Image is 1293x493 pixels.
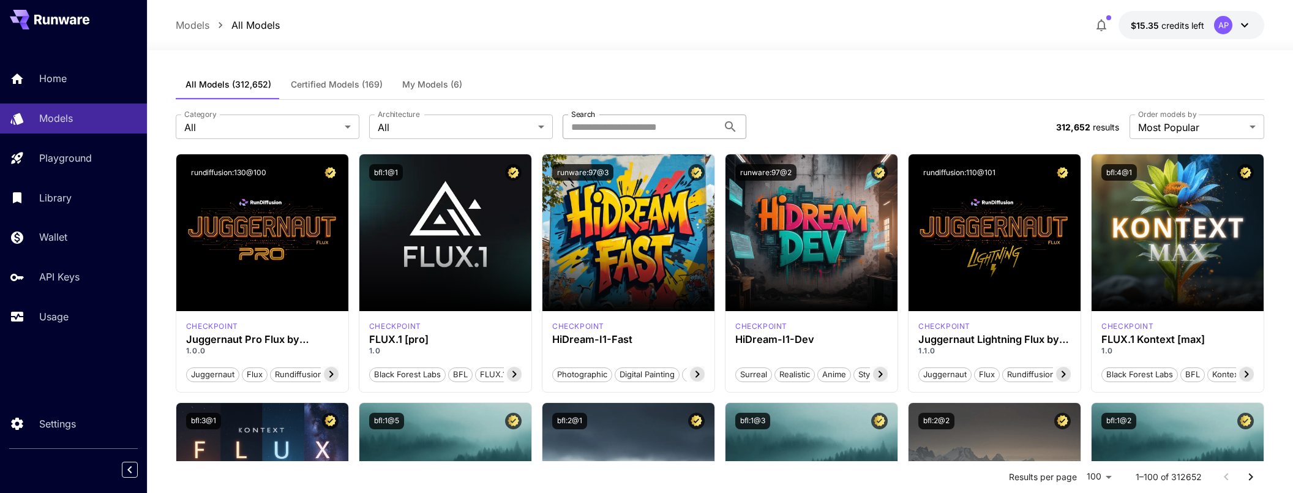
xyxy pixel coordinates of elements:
h3: FLUX.1 [pro] [369,334,522,345]
p: checkpoint [369,321,421,332]
button: BFL [448,366,473,382]
div: Collapse sidebar [131,459,147,481]
button: bfl:1@1 [369,164,403,181]
a: Models [176,18,209,32]
button: Go to next page [1239,465,1263,489]
p: Library [39,190,72,205]
h3: HiDream-I1-Fast [552,334,705,345]
button: rundiffusion [1002,366,1060,382]
p: 1.0.0 [186,345,339,356]
span: results [1093,122,1119,132]
p: Models [39,111,73,126]
button: juggernaut [918,366,972,382]
button: Certified Model – Vetted for best performance and includes a commercial license. [688,413,705,429]
p: 1–100 of 312652 [1136,471,1202,483]
p: Settings [39,416,76,431]
button: Photographic [552,366,612,382]
button: bfl:2@1 [552,413,587,429]
p: checkpoint [186,321,238,332]
h3: HiDream-I1-Dev [735,334,888,345]
span: Kontext [1208,369,1245,381]
span: juggernaut [919,369,971,381]
span: 312,652 [1056,122,1090,132]
button: Certified Model – Vetted for best performance and includes a commercial license. [1237,413,1254,429]
label: Architecture [378,109,419,119]
span: Most Popular [1138,120,1245,135]
div: HiDream Fast [552,321,604,332]
button: BFL [1180,366,1205,382]
span: Photographic [553,369,612,381]
p: Wallet [39,230,67,244]
span: juggernaut [187,369,239,381]
button: $15.35454AP [1119,11,1264,39]
button: Digital Painting [615,366,680,382]
div: FLUX.1 D [918,321,970,332]
span: Black Forest Labs [1102,369,1177,381]
span: FLUX.1 [pro] [476,369,531,381]
span: credits left [1161,20,1204,31]
button: Black Forest Labs [1101,366,1178,382]
p: Usage [39,309,69,324]
span: My Models (6) [402,79,462,90]
button: Certified Model – Vetted for best performance and includes a commercial license. [1054,413,1071,429]
p: checkpoint [918,321,970,332]
div: FLUX.1 D [186,321,238,332]
button: runware:97@3 [552,164,613,181]
button: flux [242,366,268,382]
button: Surreal [735,366,772,382]
span: rundiffusion [1003,369,1059,381]
button: Certified Model – Vetted for best performance and includes a commercial license. [871,413,888,429]
button: FLUX.1 [pro] [475,366,532,382]
button: bfl:1@5 [369,413,404,429]
div: 100 [1082,468,1116,486]
span: Anime [818,369,850,381]
div: HiDream Dev [735,321,787,332]
span: Cinematic [683,369,729,381]
nav: breadcrumb [176,18,280,32]
button: Certified Model – Vetted for best performance and includes a commercial license. [505,164,522,181]
p: checkpoint [735,321,787,332]
div: fluxpro [369,321,421,332]
p: Home [39,71,67,86]
button: Black Forest Labs [369,366,446,382]
p: API Keys [39,269,80,284]
span: Digital Painting [615,369,679,381]
button: Stylized [853,366,893,382]
button: Certified Model – Vetted for best performance and includes a commercial license. [1054,164,1071,181]
span: flux [975,369,999,381]
button: flux [974,366,1000,382]
span: $15.35 [1131,20,1161,31]
h3: FLUX.1 Kontext [max] [1101,334,1254,345]
label: Search [571,109,595,119]
span: BFL [449,369,472,381]
p: checkpoint [1101,321,1153,332]
button: rundiffusion:130@100 [186,164,271,181]
button: Cinematic [682,366,729,382]
button: Certified Model – Vetted for best performance and includes a commercial license. [322,413,339,429]
button: Certified Model – Vetted for best performance and includes a commercial license. [1237,164,1254,181]
p: Results per page [1009,471,1077,483]
button: Kontext [1207,366,1246,382]
button: runware:97@2 [735,164,796,181]
button: bfl:1@2 [1101,413,1136,429]
h3: Juggernaut Lightning Flux by RunDiffusion [918,334,1071,345]
h3: Juggernaut Pro Flux by RunDiffusion [186,334,339,345]
button: Certified Model – Vetted for best performance and includes a commercial license. [505,413,522,429]
p: 1.0 [1101,345,1254,356]
button: Certified Model – Vetted for best performance and includes a commercial license. [871,164,888,181]
button: rundiffusion:110@101 [918,164,1000,181]
button: bfl:3@1 [186,413,221,429]
a: All Models [231,18,280,32]
span: All [378,120,533,135]
p: Playground [39,151,92,165]
span: flux [242,369,267,381]
span: Surreal [736,369,771,381]
span: Certified Models (169) [291,79,383,90]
